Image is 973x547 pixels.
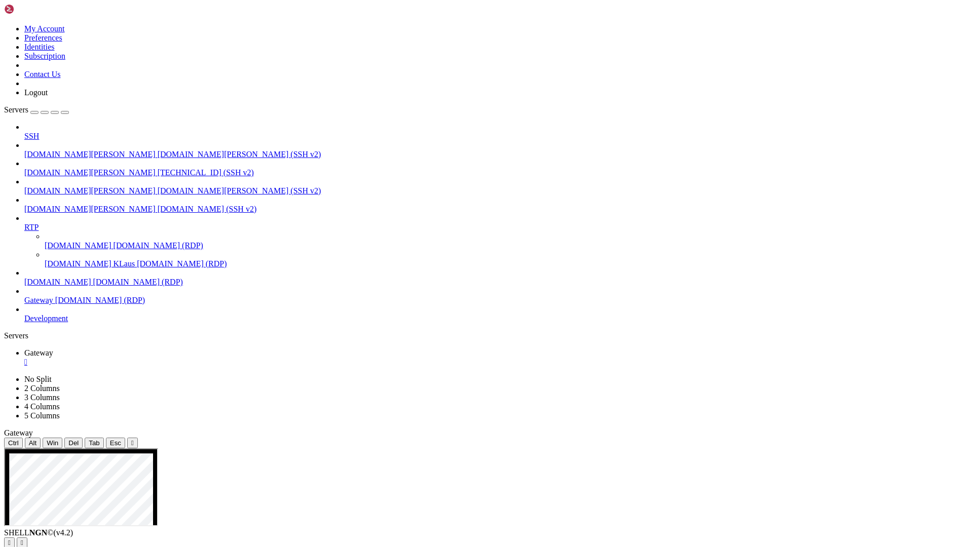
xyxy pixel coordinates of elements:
[24,268,969,287] li: [DOMAIN_NAME] [DOMAIN_NAME] (RDP)
[68,439,79,447] span: Del
[24,123,969,141] li: SSH
[24,205,969,214] a: [DOMAIN_NAME][PERSON_NAME] [DOMAIN_NAME] (SSH v2)
[24,375,52,383] a: No Split
[24,24,65,33] a: My Account
[24,159,969,177] li: [DOMAIN_NAME][PERSON_NAME] [TECHNICAL_ID] (SSH v2)
[24,278,969,287] a: [DOMAIN_NAME] [DOMAIN_NAME] (RDP)
[24,348,969,367] a: Gateway
[137,259,227,268] span: [DOMAIN_NAME] (RDP)
[24,132,969,141] a: SSH
[43,438,62,448] button: Win
[24,168,156,177] span: [DOMAIN_NAME][PERSON_NAME]
[24,177,969,196] li: [DOMAIN_NAME][PERSON_NAME] [DOMAIN_NAME][PERSON_NAME] (SSH v2)
[45,259,135,268] span: [DOMAIN_NAME] KLaus
[24,150,969,159] a: [DOMAIN_NAME][PERSON_NAME] [DOMAIN_NAME][PERSON_NAME] (SSH v2)
[106,438,125,448] button: Esc
[24,305,969,323] li: Development
[24,411,60,420] a: 5 Columns
[54,528,73,537] span: 4.2.0
[24,52,65,60] a: Subscription
[24,393,60,402] a: 3 Columns
[110,439,121,447] span: Esc
[4,4,62,14] img: Shellngn
[24,287,969,305] li: Gateway [DOMAIN_NAME] (RDP)
[158,168,254,177] span: [TECHNICAL_ID] (SSH v2)
[8,539,11,546] div: 
[127,438,138,448] button: 
[4,331,969,340] div: Servers
[24,358,969,367] a: 
[158,150,321,159] span: [DOMAIN_NAME][PERSON_NAME] (SSH v2)
[45,259,969,268] a: [DOMAIN_NAME] KLaus [DOMAIN_NAME] (RDP)
[29,439,37,447] span: Alt
[24,205,156,213] span: [DOMAIN_NAME][PERSON_NAME]
[93,278,183,286] span: [DOMAIN_NAME] (RDP)
[131,439,134,447] div: 
[114,241,203,250] span: [DOMAIN_NAME] (RDP)
[45,241,111,250] span: [DOMAIN_NAME]
[158,186,321,195] span: [DOMAIN_NAME][PERSON_NAME] (SSH v2)
[55,296,145,304] span: [DOMAIN_NAME] (RDP)
[24,196,969,214] li: [DOMAIN_NAME][PERSON_NAME] [DOMAIN_NAME] (SSH v2)
[24,384,60,393] a: 2 Columns
[24,348,53,357] span: Gateway
[47,439,58,447] span: Win
[24,43,55,51] a: Identities
[45,232,969,250] li: [DOMAIN_NAME] [DOMAIN_NAME] (RDP)
[24,33,62,42] a: Preferences
[24,150,156,159] span: [DOMAIN_NAME][PERSON_NAME]
[24,70,61,79] a: Contact Us
[24,296,53,304] span: Gateway
[4,428,33,437] span: Gateway
[85,438,104,448] button: Tab
[4,438,23,448] button: Ctrl
[24,186,969,196] a: [DOMAIN_NAME][PERSON_NAME] [DOMAIN_NAME][PERSON_NAME] (SSH v2)
[45,241,969,250] a: [DOMAIN_NAME] [DOMAIN_NAME] (RDP)
[4,528,73,537] span: SHELL ©
[4,105,28,114] span: Servers
[24,223,39,231] span: RTP
[24,88,48,97] a: Logout
[24,314,68,323] span: Development
[24,278,91,286] span: [DOMAIN_NAME]
[21,539,23,546] div: 
[89,439,100,447] span: Tab
[24,314,969,323] a: Development
[24,132,39,140] span: SSH
[24,296,969,305] a: Gateway [DOMAIN_NAME] (RDP)
[24,214,969,268] li: RTP
[24,186,156,195] span: [DOMAIN_NAME][PERSON_NAME]
[45,250,969,268] li: [DOMAIN_NAME] KLaus [DOMAIN_NAME] (RDP)
[4,105,69,114] a: Servers
[24,402,60,411] a: 4 Columns
[8,439,19,447] span: Ctrl
[24,141,969,159] li: [DOMAIN_NAME][PERSON_NAME] [DOMAIN_NAME][PERSON_NAME] (SSH v2)
[64,438,83,448] button: Del
[24,168,969,177] a: [DOMAIN_NAME][PERSON_NAME] [TECHNICAL_ID] (SSH v2)
[29,528,48,537] b: NGN
[24,223,969,232] a: RTP
[25,438,41,448] button: Alt
[158,205,257,213] span: [DOMAIN_NAME] (SSH v2)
